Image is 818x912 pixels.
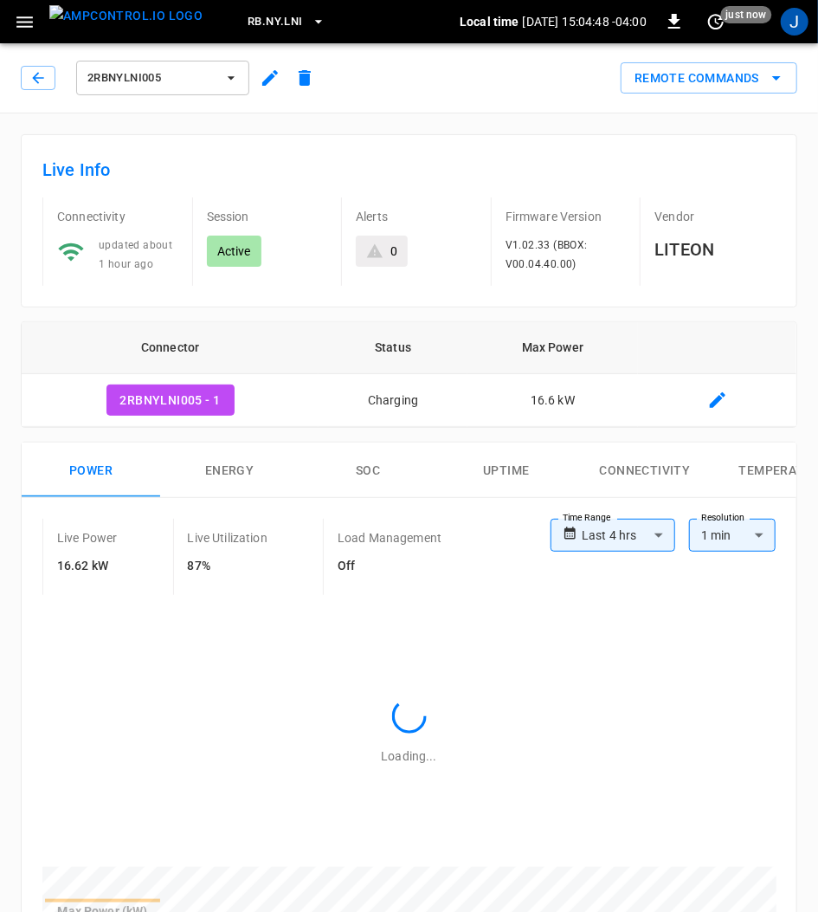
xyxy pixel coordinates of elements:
button: RB.NY.LNI [241,5,332,39]
p: Active [217,243,251,260]
td: 16.6 kW [467,374,638,428]
div: 1 min [689,519,776,552]
div: Last 4 hrs [582,519,675,552]
h6: Off [338,557,441,576]
img: ampcontrol.io logo [49,5,203,27]
h6: 16.62 kW [57,557,118,576]
h6: LITEON [654,236,776,263]
td: Charging [319,374,467,428]
button: Uptime [437,443,576,498]
h6: Live Info [42,156,776,184]
label: Resolution [701,511,744,525]
p: Session [207,208,328,225]
div: remote commands options [621,62,797,94]
table: connector table [22,322,796,428]
p: Vendor [654,208,776,225]
button: 2RBNYLNI005 - 1 [106,385,235,417]
span: RB.NY.LNI [248,12,302,32]
th: Max Power [467,322,638,374]
button: SOC [299,443,437,498]
button: 2RBNYLNI005 [76,61,249,95]
span: V1.02.33 (BBOX: V00.04.40.00) [506,239,588,270]
h6: 87% [188,557,267,576]
span: Loading... [381,749,436,763]
button: Power [22,443,160,498]
p: Firmware Version [506,208,627,225]
th: Connector [22,322,319,374]
div: profile-icon [781,8,808,36]
p: Live Power [57,529,118,547]
p: Connectivity [57,208,178,225]
button: Connectivity [576,443,714,498]
button: Energy [160,443,299,498]
span: updated about 1 hour ago [99,239,172,270]
p: Load Management [338,529,441,547]
span: just now [721,6,772,23]
button: Remote Commands [621,62,797,94]
button: set refresh interval [702,8,730,36]
div: 0 [390,243,397,260]
th: Status [319,322,467,374]
p: Live Utilization [188,529,267,547]
span: 2RBNYLNI005 [87,68,216,88]
p: Alerts [356,208,477,225]
p: Local time [460,13,519,30]
label: Time Range [563,511,611,525]
p: [DATE] 15:04:48 -04:00 [523,13,647,30]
